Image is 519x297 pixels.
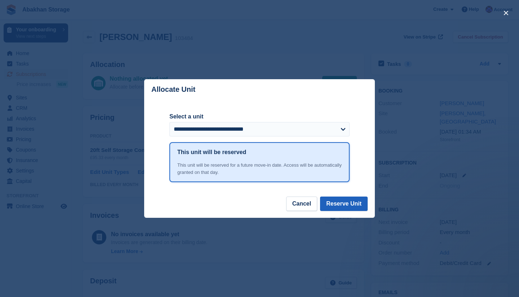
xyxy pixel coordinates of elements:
[151,85,195,94] p: Allocate Unit
[500,7,512,19] button: close
[286,197,317,211] button: Cancel
[169,112,350,121] label: Select a unit
[177,148,246,157] h1: This unit will be reserved
[177,162,342,176] div: This unit will be reserved for a future move-in date. Access will be automatically granted on tha...
[320,197,368,211] button: Reserve Unit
